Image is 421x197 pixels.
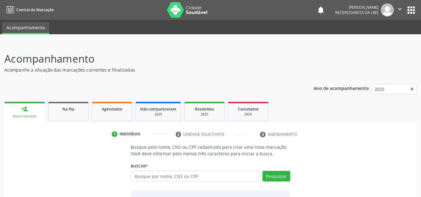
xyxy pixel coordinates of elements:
button: notifications [316,6,325,14]
span: Na fila [62,106,74,112]
button: Pesquisar [262,171,290,181]
span: Não compareceram [140,106,176,112]
div: 2025 [233,112,264,117]
img: img [381,3,394,16]
div: [PERSON_NAME] [335,5,379,10]
i:  [396,6,403,12]
a: Central de Marcação [4,5,54,15]
p: Busque pelo nome, CNS ou CPF cadastrado para criar uma nova marcação. Você deve informar pelo men... [131,144,290,157]
span: Cancelados [238,106,259,112]
input: Busque por nome, CNS ou CPF [131,171,260,181]
div: Indivíduo [120,131,140,137]
button: apps [406,5,417,16]
div: Nova marcação [9,114,41,119]
div: 2025 [140,112,176,117]
span: Agendados [102,106,122,112]
div: 1 [112,131,117,137]
span: Central de Marcação [16,7,54,12]
label: Buscar [131,161,148,171]
span: Recepcionista da UBS [335,10,379,15]
span: Resolvidos [195,106,214,112]
p: Acompanhamento [4,51,293,67]
p: Acompanhe a situação das marcações correntes e finalizadas [4,67,293,73]
div: person_add [21,106,28,112]
p: Ano de acompanhamento [314,84,369,92]
div: 2025 [189,112,220,117]
button:  [394,3,406,16]
a: Acompanhamento [2,22,49,34]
